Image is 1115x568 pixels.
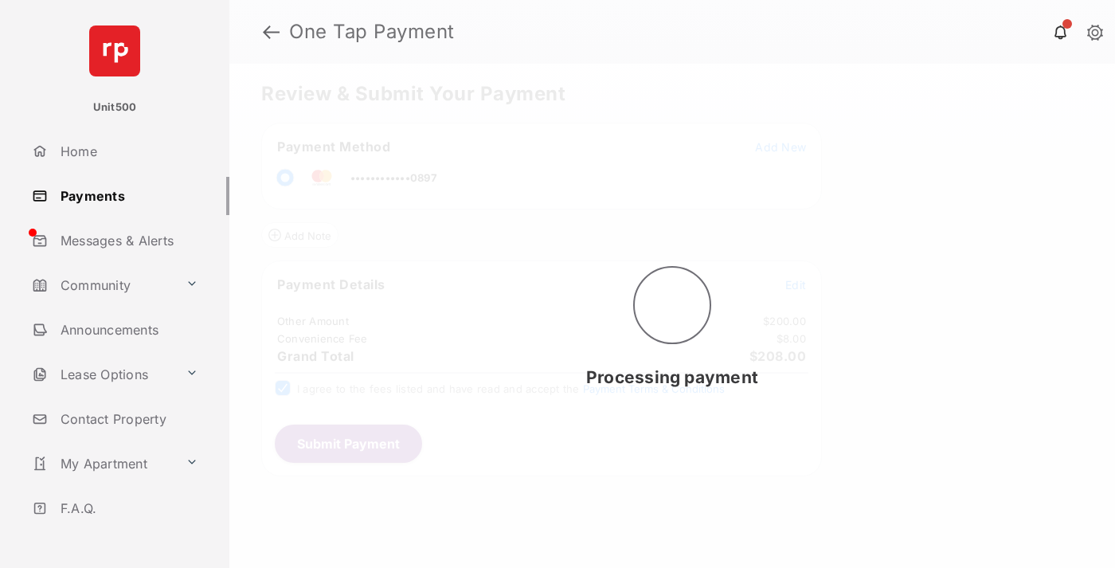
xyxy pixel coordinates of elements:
[289,22,455,41] strong: One Tap Payment
[25,132,229,170] a: Home
[25,489,229,527] a: F.A.Q.
[93,100,137,116] p: Unit500
[89,25,140,76] img: svg+xml;base64,PHN2ZyB4bWxucz0iaHR0cDovL3d3dy53My5vcmcvMjAwMC9zdmciIHdpZHRoPSI2NCIgaGVpZ2h0PSI2NC...
[25,177,229,215] a: Payments
[25,311,229,349] a: Announcements
[25,400,229,438] a: Contact Property
[25,355,179,394] a: Lease Options
[25,445,179,483] a: My Apartment
[586,367,758,387] span: Processing payment
[25,266,179,304] a: Community
[25,221,229,260] a: Messages & Alerts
